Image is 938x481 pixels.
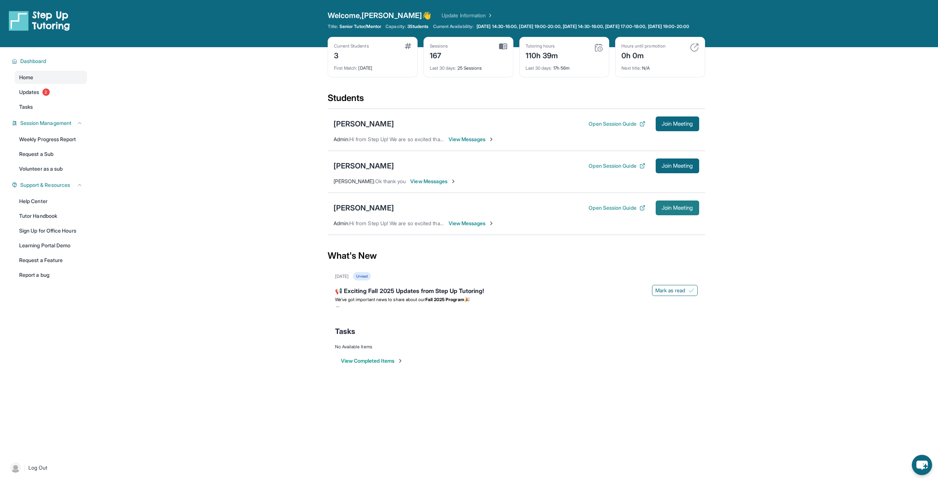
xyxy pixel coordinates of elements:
[430,49,448,61] div: 167
[912,455,932,475] button: chat-button
[430,65,456,71] span: Last 30 days :
[17,57,83,65] button: Dashboard
[328,92,705,108] div: Students
[526,61,603,71] div: 17h 56m
[335,326,355,337] span: Tasks
[433,24,474,29] span: Current Availability:
[15,133,87,146] a: Weekly Progress Report
[430,61,507,71] div: 25 Sessions
[334,65,358,71] span: First Match :
[688,287,694,293] img: Mark as read
[334,203,394,213] div: [PERSON_NAME]
[449,136,495,143] span: View Messages
[334,49,369,61] div: 3
[475,24,691,29] a: [DATE] 14:30-16:00, [DATE] 19:00-20:00, [DATE] 14:30-16:00, [DATE] 17:00-18:00, [DATE] 19:00-20:00
[339,24,381,29] span: Senior Tutor/Mentor
[594,43,603,52] img: card
[20,181,70,189] span: Support & Resources
[407,24,429,29] span: 3 Students
[349,136,930,142] span: Hi from Step Up! We are so excited that you are matched with one another. Please use this space t...
[19,74,33,81] span: Home
[335,297,425,302] span: We’ve got important news to share about our
[335,344,698,350] div: No Available Items
[589,204,645,212] button: Open Session Guide
[334,178,375,184] span: [PERSON_NAME] :
[9,10,70,31] img: logo
[410,178,456,185] span: View Messages
[442,12,493,19] a: Update Information
[499,43,507,50] img: card
[15,209,87,223] a: Tutor Handbook
[17,181,83,189] button: Support & Resources
[589,162,645,170] button: Open Session Guide
[42,88,50,96] span: 2
[526,43,558,49] div: Tutoring hours
[662,206,693,210] span: Join Meeting
[328,240,705,272] div: What's New
[15,268,87,282] a: Report a bug
[15,100,87,114] a: Tasks
[375,178,406,184] span: Ok thank you
[10,463,21,473] img: user-img
[334,220,349,226] span: Admin :
[328,24,338,29] span: Title:
[328,10,432,21] span: Welcome, [PERSON_NAME] 👋
[386,24,406,29] span: Capacity:
[405,43,411,49] img: card
[488,136,494,142] img: Chevron-Right
[15,254,87,267] a: Request a Feature
[656,158,699,173] button: Join Meeting
[341,357,403,365] button: View Completed Items
[477,24,689,29] span: [DATE] 14:30-16:00, [DATE] 19:00-20:00, [DATE] 14:30-16:00, [DATE] 17:00-18:00, [DATE] 19:00-20:00
[15,162,87,175] a: Volunteer as a sub
[464,297,470,302] span: 🎉
[334,119,394,129] div: [PERSON_NAME]
[15,71,87,84] a: Home
[655,287,686,294] span: Mark as read
[15,239,87,252] a: Learning Portal Demo
[334,161,394,171] div: [PERSON_NAME]
[353,272,371,280] div: Unread
[526,49,558,61] div: 110h 39m
[425,297,464,302] strong: Fall 2025 Program
[449,220,495,227] span: View Messages
[662,164,693,168] span: Join Meeting
[335,273,349,279] div: [DATE]
[526,65,552,71] span: Last 30 days :
[488,220,494,226] img: Chevron-Right
[621,61,699,71] div: N/A
[430,43,448,49] div: Sessions
[20,119,72,127] span: Session Management
[28,464,48,471] span: Log Out
[349,220,911,226] span: Hi from Step Up! We are so excited that you are matched with one another. Please use this space t...
[7,460,87,476] a: |Log Out
[20,57,46,65] span: Dashboard
[15,224,87,237] a: Sign Up for Office Hours
[19,88,39,96] span: Updates
[656,116,699,131] button: Join Meeting
[621,43,666,49] div: Hours until promotion
[589,120,645,128] button: Open Session Guide
[334,43,369,49] div: Current Students
[17,119,83,127] button: Session Management
[621,49,666,61] div: 0h 0m
[19,103,33,111] span: Tasks
[486,12,493,19] img: Chevron Right
[15,195,87,208] a: Help Center
[450,178,456,184] img: Chevron-Right
[334,61,411,71] div: [DATE]
[656,201,699,215] button: Join Meeting
[335,286,698,297] div: 📢 Exciting Fall 2025 Updates from Step Up Tutoring!
[621,65,641,71] span: Next title :
[690,43,699,52] img: card
[652,285,698,296] button: Mark as read
[15,147,87,161] a: Request a Sub
[15,86,87,99] a: Updates2
[334,136,349,142] span: Admin :
[662,122,693,126] span: Join Meeting
[24,463,25,472] span: |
